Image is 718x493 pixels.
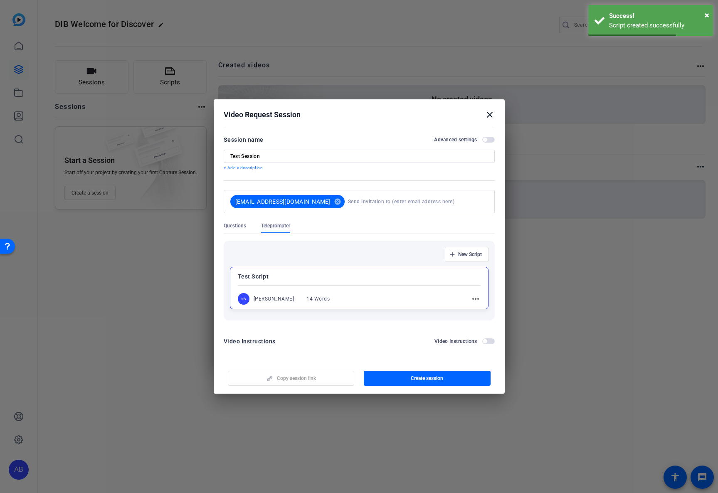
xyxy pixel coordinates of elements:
div: Success! [609,11,707,21]
span: [EMAIL_ADDRESS][DOMAIN_NAME] [235,197,331,206]
p: Test Script [238,271,481,281]
div: 14 Words [306,296,330,302]
span: New Script [458,251,482,258]
button: New Script [445,247,489,262]
div: Video Request Session [224,110,495,120]
input: Send invitation to (enter email address here) [348,193,485,210]
div: Script created successfully [609,21,707,30]
h2: Video Instructions [434,338,477,345]
div: [PERSON_NAME] [254,296,294,302]
span: Questions [224,222,246,229]
span: Teleprompter [261,222,290,229]
div: Video Instructions [224,336,276,346]
p: + Add a description [224,165,495,171]
mat-icon: cancel [331,198,345,205]
button: Create session [364,371,491,386]
h2: Advanced settings [434,136,477,143]
input: Enter Session Name [230,153,488,160]
mat-icon: close [485,110,495,120]
button: Close [705,9,709,21]
span: Create session [411,375,443,382]
div: AB [238,293,249,305]
div: Session name [224,135,264,145]
span: × [705,10,709,20]
mat-icon: more_horiz [471,294,481,304]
